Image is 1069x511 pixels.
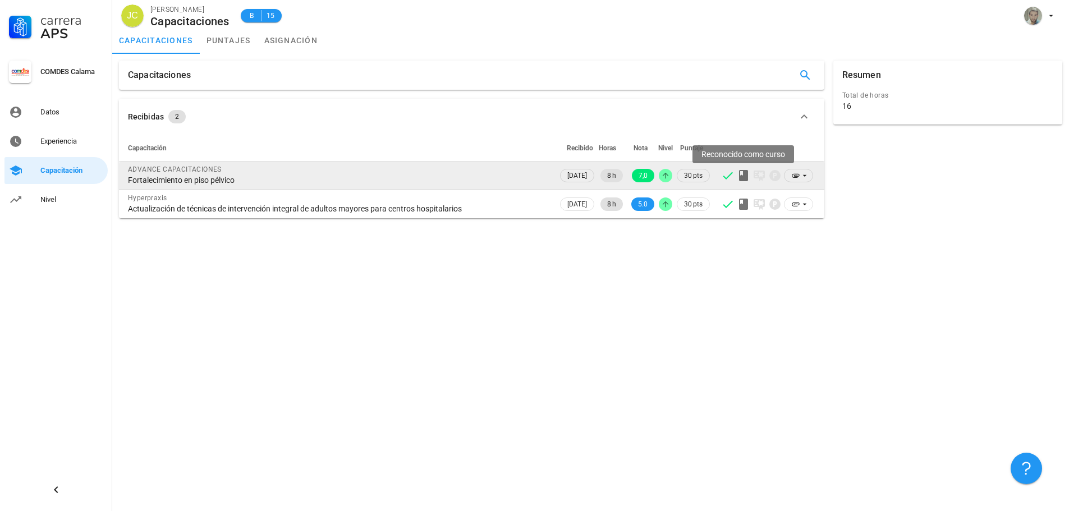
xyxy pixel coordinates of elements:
[40,166,103,175] div: Capacitación
[634,144,648,152] span: Nota
[638,197,648,211] span: 5.0
[128,61,191,90] div: Capacitaciones
[119,135,558,162] th: Capacitación
[40,108,103,117] div: Datos
[128,165,222,173] span: ADVANCE CAPACITACIONES
[119,99,824,135] button: Recibidas 2
[4,157,108,184] a: Capacitación
[266,10,275,21] span: 15
[121,4,144,27] div: avatar
[112,27,200,54] a: capacitaciones
[40,13,103,27] div: Carrera
[247,10,256,21] span: B
[625,135,657,162] th: Nota
[127,4,138,27] span: JC
[1024,7,1042,25] div: avatar
[128,194,167,202] span: Hyperpraxis
[150,15,230,27] div: Capacitaciones
[4,99,108,126] a: Datos
[558,135,597,162] th: Recibido
[684,199,703,210] span: 30 pts
[639,169,648,182] span: 7,0
[675,135,712,162] th: Puntaje
[40,195,103,204] div: Nivel
[842,61,881,90] div: Resumen
[658,144,673,152] span: Nivel
[175,110,179,123] span: 2
[40,67,103,76] div: COMDES Calama
[128,111,164,123] div: Recibidas
[4,186,108,213] a: Nivel
[842,90,1053,101] div: Total de horas
[128,204,549,214] div: Actualización de técnicas de intervención integral de adultos mayores para centros hospitalarios
[258,27,325,54] a: asignación
[128,144,167,152] span: Capacitación
[607,169,616,182] span: 8 h
[657,135,675,162] th: Nivel
[567,144,593,152] span: Recibido
[684,170,703,181] span: 30 pts
[128,175,549,185] div: Fortalecimiento en piso pélvico
[567,169,587,182] span: [DATE]
[40,27,103,40] div: APS
[40,137,103,146] div: Experiencia
[597,135,625,162] th: Horas
[4,128,108,155] a: Experiencia
[567,198,587,210] span: [DATE]
[200,27,258,54] a: puntajes
[150,4,230,15] div: [PERSON_NAME]
[599,144,616,152] span: Horas
[842,101,851,111] div: 16
[607,197,616,211] span: 8 h
[680,144,703,152] span: Puntaje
